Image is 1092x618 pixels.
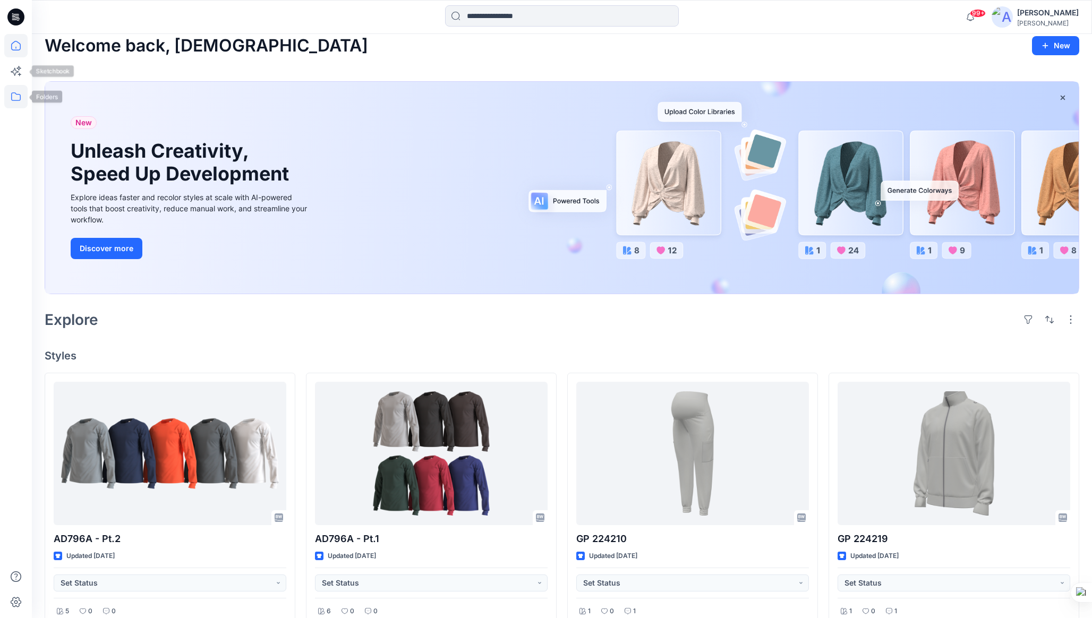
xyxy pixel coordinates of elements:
[315,382,548,525] a: AD796A - Pt.1
[894,606,897,617] p: 1
[71,238,142,259] button: Discover more
[838,531,1070,546] p: GP 224219
[1017,6,1079,19] div: [PERSON_NAME]
[315,531,548,546] p: AD796A - Pt.1
[610,606,614,617] p: 0
[65,606,69,617] p: 5
[589,551,637,562] p: Updated [DATE]
[588,606,591,617] p: 1
[112,606,116,617] p: 0
[576,531,809,546] p: GP 224210
[838,382,1070,525] a: GP 224219
[849,606,852,617] p: 1
[373,606,378,617] p: 0
[45,36,368,56] h2: Welcome back, [DEMOGRAPHIC_DATA]
[71,192,310,225] div: Explore ideas faster and recolor styles at scale with AI-powered tools that boost creativity, red...
[1032,36,1079,55] button: New
[327,606,331,617] p: 6
[992,6,1013,28] img: avatar
[328,551,376,562] p: Updated [DATE]
[633,606,636,617] p: 1
[871,606,875,617] p: 0
[54,531,286,546] p: AD796A - Pt.2
[350,606,354,617] p: 0
[71,140,294,185] h1: Unleash Creativity, Speed Up Development
[1017,19,1079,27] div: [PERSON_NAME]
[576,382,809,525] a: GP 224210
[75,116,92,129] span: New
[88,606,92,617] p: 0
[71,238,310,259] a: Discover more
[66,551,115,562] p: Updated [DATE]
[54,382,286,525] a: AD796A - Pt.2
[45,349,1079,362] h4: Styles
[970,9,986,18] span: 99+
[850,551,899,562] p: Updated [DATE]
[45,311,98,328] h2: Explore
